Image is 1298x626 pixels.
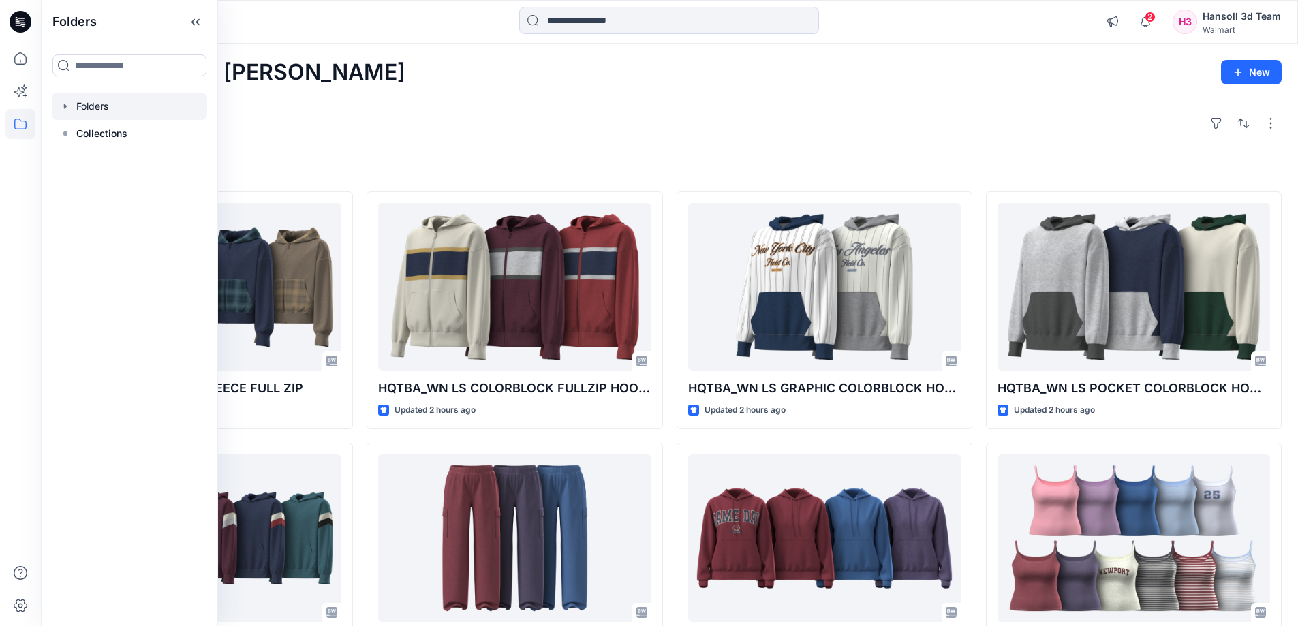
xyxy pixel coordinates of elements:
[378,379,651,398] p: HQTBA_WN LS COLORBLOCK FULLZIP HOODIE
[378,454,651,623] a: 41113_NB CARGO PANTS
[688,203,961,371] a: HQTBA_WN LS GRAPHIC COLORBLOCK HOODIE
[395,403,476,418] p: Updated 2 hours ago
[57,60,405,85] h2: Welcome back, [PERSON_NAME]
[1203,25,1281,35] div: Walmart
[688,379,961,398] p: HQTBA_WN LS GRAPHIC COLORBLOCK HOODIE
[76,125,127,142] p: Collections
[1014,403,1095,418] p: Updated 2 hours ago
[705,403,786,418] p: Updated 2 hours ago
[1203,8,1281,25] div: Hansoll 3d Team
[688,454,961,623] a: JSA006_ADM_NB ESSENTIAL HOODIE
[1221,60,1282,84] button: New
[1145,12,1156,22] span: 2
[1173,10,1197,34] div: H3
[998,203,1270,371] a: HQTBA_WN LS POCKET COLORBLOCK HOODIE
[998,379,1270,398] p: HQTBA_WN LS POCKET COLORBLOCK HOODIE
[998,454,1270,623] a: 17326_NB SCOOP CAMI
[57,161,1282,178] h4: Styles
[378,203,651,371] a: HQTBA_WN LS COLORBLOCK FULLZIP HOODIE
